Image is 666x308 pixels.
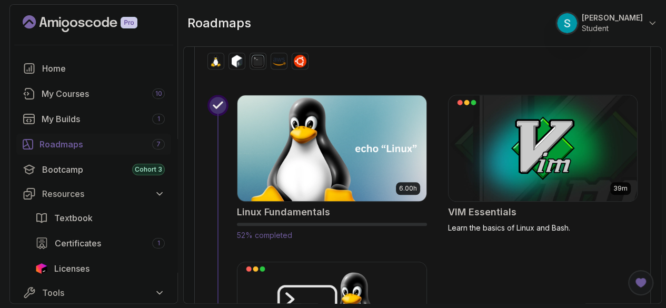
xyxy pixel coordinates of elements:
div: My Builds [42,113,165,125]
p: Learn the basics of Linux and Bash. [448,223,638,233]
a: VIM Essentials card39mVIM EssentialsLearn the basics of Linux and Bash. [448,95,638,233]
div: Resources [42,187,165,200]
button: Open Feedback Button [628,270,653,295]
h2: roadmaps [187,15,251,32]
a: textbook [29,207,171,228]
span: Certificates [55,237,101,250]
img: user profile image [557,13,577,33]
a: courses [16,83,171,104]
div: Bootcamp [42,163,165,176]
p: Student [582,23,643,34]
img: linux logo [210,55,222,67]
span: 52% completed [237,231,292,240]
div: Roadmaps [39,138,165,151]
span: 1 [157,115,160,123]
a: certificates [29,233,171,254]
a: Linux Fundamentals card6.00hLinux Fundamentals52% completed [237,95,427,241]
img: jetbrains icon [35,263,48,274]
h2: Linux Fundamentals [237,205,330,220]
span: Cohort 3 [135,165,162,174]
button: Resources [16,184,171,203]
img: Linux Fundamentals card [233,93,431,204]
a: roadmaps [16,134,171,155]
div: Home [42,62,165,75]
img: terminal logo [252,55,264,67]
img: ubuntu logo [294,55,306,67]
span: 1 [157,239,160,247]
p: [PERSON_NAME] [582,13,643,23]
div: Tools [42,286,165,299]
button: user profile image[PERSON_NAME]Student [556,13,658,34]
a: home [16,58,171,79]
span: Licenses [54,262,90,275]
button: Tools [16,283,171,302]
img: VIM Essentials card [449,95,638,201]
span: 7 [156,140,161,148]
a: Landing page [23,15,162,32]
a: bootcamp [16,159,171,180]
a: licenses [29,258,171,279]
span: Textbook [54,212,93,224]
img: bash logo [231,55,243,67]
p: 6.00h [399,184,417,193]
img: aws logo [273,55,285,67]
div: My Courses [42,87,165,100]
a: builds [16,108,171,130]
span: 10 [155,90,162,98]
h2: VIM Essentials [448,205,516,220]
p: 39m [613,184,628,193]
